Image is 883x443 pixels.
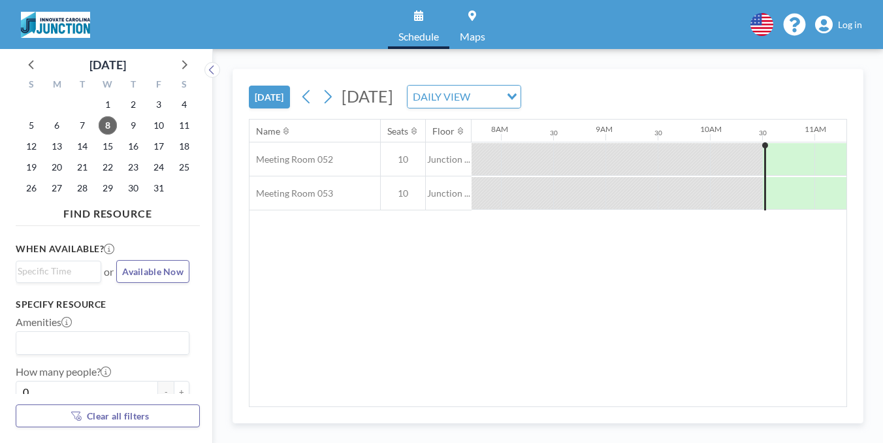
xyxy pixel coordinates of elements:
[124,137,142,156] span: Thursday, October 16, 2025
[120,77,146,94] div: T
[150,95,168,114] span: Friday, October 3, 2025
[73,137,91,156] span: Tuesday, October 14, 2025
[95,77,121,94] div: W
[596,124,613,134] div: 9AM
[19,77,44,94] div: S
[124,179,142,197] span: Thursday, October 30, 2025
[150,137,168,156] span: Friday, October 17, 2025
[18,335,182,352] input: Search for option
[16,261,101,281] div: Search for option
[89,56,126,74] div: [DATE]
[249,86,290,108] button: [DATE]
[16,316,72,329] label: Amenities
[99,158,117,176] span: Wednesday, October 22, 2025
[838,19,862,31] span: Log in
[398,31,439,42] span: Schedule
[256,125,280,137] div: Name
[22,158,40,176] span: Sunday, October 19, 2025
[16,332,189,354] div: Search for option
[426,154,472,165] span: Junction ...
[381,154,425,165] span: 10
[18,264,93,278] input: Search for option
[73,179,91,197] span: Tuesday, October 28, 2025
[44,77,70,94] div: M
[759,129,767,137] div: 30
[815,16,862,34] a: Log in
[116,260,189,283] button: Available Now
[73,116,91,135] span: Tuesday, October 7, 2025
[432,125,455,137] div: Floor
[16,299,189,310] h3: Specify resource
[150,116,168,135] span: Friday, October 10, 2025
[73,158,91,176] span: Tuesday, October 21, 2025
[22,137,40,156] span: Sunday, October 12, 2025
[87,410,150,421] span: Clear all filters
[150,179,168,197] span: Friday, October 31, 2025
[104,265,114,278] span: or
[48,158,66,176] span: Monday, October 20, 2025
[150,158,168,176] span: Friday, October 24, 2025
[249,188,333,199] span: Meeting Room 053
[491,124,508,134] div: 8AM
[146,77,171,94] div: F
[99,116,117,135] span: Wednesday, October 8, 2025
[99,137,117,156] span: Wednesday, October 15, 2025
[70,77,95,94] div: T
[124,158,142,176] span: Thursday, October 23, 2025
[21,12,90,38] img: organization-logo
[22,116,40,135] span: Sunday, October 5, 2025
[122,266,184,277] span: Available Now
[16,365,111,378] label: How many people?
[171,77,197,94] div: S
[16,202,200,220] h4: FIND RESOURCE
[175,95,193,114] span: Saturday, October 4, 2025
[48,179,66,197] span: Monday, October 27, 2025
[550,129,558,137] div: 30
[175,137,193,156] span: Saturday, October 18, 2025
[99,95,117,114] span: Wednesday, October 1, 2025
[124,116,142,135] span: Thursday, October 9, 2025
[474,88,499,105] input: Search for option
[381,188,425,199] span: 10
[700,124,722,134] div: 10AM
[22,179,40,197] span: Sunday, October 26, 2025
[408,86,521,108] div: Search for option
[342,86,393,106] span: [DATE]
[175,116,193,135] span: Saturday, October 11, 2025
[249,154,333,165] span: Meeting Room 052
[48,116,66,135] span: Monday, October 6, 2025
[16,404,200,427] button: Clear all filters
[124,95,142,114] span: Thursday, October 2, 2025
[174,381,189,403] button: +
[654,129,662,137] div: 30
[410,88,473,105] span: DAILY VIEW
[387,125,408,137] div: Seats
[805,124,826,134] div: 11AM
[48,137,66,156] span: Monday, October 13, 2025
[460,31,485,42] span: Maps
[175,158,193,176] span: Saturday, October 25, 2025
[158,381,174,403] button: -
[99,179,117,197] span: Wednesday, October 29, 2025
[426,188,472,199] span: Junction ...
